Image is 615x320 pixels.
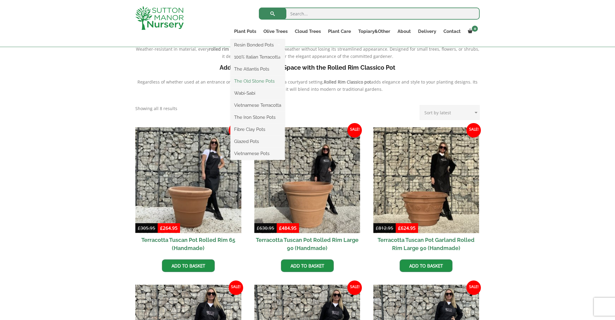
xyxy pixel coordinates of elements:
[257,225,274,231] bdi: 630.95
[420,105,480,120] select: Shop order
[230,65,285,74] a: The Atlantis Pots
[376,225,393,231] bdi: 812.95
[398,225,416,231] bdi: 624.95
[398,225,401,231] span: £
[281,259,334,272] a: Add to basket: “Terracotta Tuscan Pot Rolled Rim Large 90 (Handmade)”
[138,225,155,231] bdi: 305.95
[373,127,479,255] a: Sale! Terracotta Tuscan Pot Garland Rolled Rim Large 90 (Handmade)
[135,233,241,255] h2: Terracotta Tuscan Pot Rolled Rim 65 (Handmade)
[373,233,479,255] h2: Terracotta Tuscan Pot Garland Rolled Rim Large 90 (Handmade)
[230,40,285,49] a: Resin Bonded Pots
[160,225,178,231] bdi: 264.95
[162,259,215,272] a: Add to basket: “Terracotta Tuscan Pot Rolled Rim 65 (Handmade)”
[138,225,140,231] span: £
[466,280,481,295] span: Sale!
[347,280,362,295] span: Sale!
[466,123,481,138] span: Sale!
[279,225,297,231] bdi: 484.95
[254,233,360,255] h2: Terracotta Tuscan Pot Rolled Rim Large 90 (Handmade)
[230,149,285,158] a: Vietnamese Pots
[230,125,285,134] a: Fibre Clay Pots
[291,27,324,36] a: Cloud Trees
[257,225,259,231] span: £
[230,52,285,62] a: 100% Italian Terracotta
[229,280,243,295] span: Sale!
[376,225,378,231] span: £
[472,26,478,32] span: 0
[373,127,479,233] img: Terracotta Tuscan Pot Garland Rolled Rim Large 90 (Handmade)
[135,127,241,233] img: Terracotta Tuscan Pot Rolled Rim 65 (Handmade)
[400,259,452,272] a: Add to basket: “Terracotta Tuscan Pot Garland Rolled Rim Large 90 (Handmade)”
[230,27,260,36] a: Plant Pots
[136,46,209,52] span: Weather-resistant in material, every
[260,27,291,36] a: Olive Trees
[414,27,440,36] a: Delivery
[230,89,285,98] a: Wabi-Sabi
[135,127,241,255] a: Sale! Terracotta Tuscan Pot Rolled Rim 65 (Handmade)
[230,101,285,110] a: Vietnamese Terracotta
[464,27,480,36] a: 0
[209,46,245,52] b: rolled rim planter
[279,225,282,231] span: £
[230,77,285,86] a: The Old Stone Pots
[230,137,285,146] a: Glazed Pots
[229,123,243,138] span: Sale!
[355,27,394,36] a: Topiary&Other
[394,27,414,36] a: About
[440,27,464,36] a: Contact
[160,225,163,231] span: £
[137,79,324,85] span: Regardless of whether used at an entrance or placed less overtly within a courtyard setting,
[347,123,362,138] span: Sale!
[254,127,360,255] a: Sale! Terracotta Tuscan Pot Rolled Rim Large 90 (Handmade)
[324,27,355,36] a: Plant Care
[135,6,184,30] img: logo
[230,113,285,122] a: The Iron Stone Pots
[220,64,395,71] b: Add Elegance to Your Space with the Rolled Rim Classico Pot
[135,105,177,112] p: Showing all 8 results
[324,79,371,85] b: Rolled Rim Classico pot
[259,8,480,20] input: Search...
[254,127,360,233] img: Terracotta Tuscan Pot Rolled Rim Large 90 (Handmade)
